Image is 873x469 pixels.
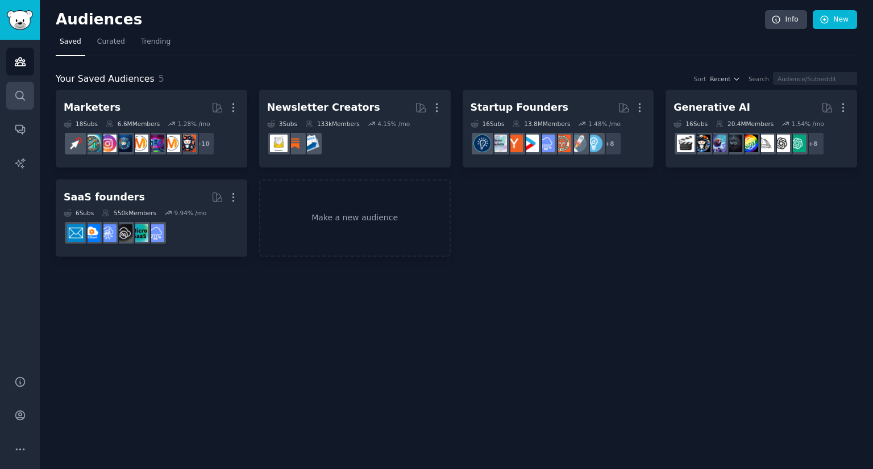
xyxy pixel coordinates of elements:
img: startups [569,135,587,152]
img: aiArt [693,135,710,152]
div: 18 Sub s [64,120,98,128]
img: Entrepreneur [585,135,602,152]
div: 550k Members [102,209,156,217]
img: Emailmarketing [302,135,319,152]
img: SEO [147,135,164,152]
img: ycombinator [505,135,523,152]
div: Sort [694,75,706,83]
img: microsaas [131,224,148,242]
span: Recent [710,75,730,83]
img: PPC [67,135,85,152]
div: Newsletter Creators [267,101,380,115]
a: Saved [56,33,85,56]
a: New [813,10,857,30]
img: Substack [286,135,304,152]
img: Entrepreneurship [473,135,491,152]
img: weirddalle [725,135,742,152]
div: 1.28 % /mo [178,120,210,128]
div: Marketers [64,101,120,115]
span: Trending [141,37,171,47]
img: SaaS [537,135,555,152]
div: 1.54 % /mo [792,120,824,128]
a: Make a new audience [259,179,451,257]
img: aivideo [677,135,695,152]
a: SaaS founders6Subs550kMembers9.94% /moSaaSmicrosaasNoCodeSaaSSaaSSalesB2BSaaSSaaS_Email_Marketing [56,179,247,257]
img: EntrepreneurRideAlong [553,135,571,152]
span: Curated [97,37,125,47]
img: SaaS [147,224,164,242]
div: 6.6M Members [106,120,160,128]
div: 4.15 % /mo [377,120,410,128]
div: Generative AI [674,101,750,115]
button: Recent [710,75,741,83]
img: DigitalMarketing [131,135,148,152]
a: Marketers18Subs6.6MMembers1.28% /mo+10socialmediamarketingSEODigitalMarketingdigital_marketingIns... [56,90,247,167]
img: NoCodeSaaS [115,224,132,242]
a: Info [765,10,807,30]
div: 16 Sub s [471,120,505,128]
span: Your Saved Audiences [56,72,155,86]
img: digital_marketing [115,135,132,152]
div: 3 Sub s [267,120,297,128]
div: + 8 [801,132,825,156]
img: socialmedia [178,135,196,152]
span: Saved [60,37,81,47]
div: 13.8M Members [512,120,570,128]
a: Newsletter Creators3Subs133kMembers4.15% /moEmailmarketingSubstackNewsletters [259,90,451,167]
div: 133k Members [305,120,360,128]
div: 6 Sub s [64,209,94,217]
img: indiehackers [489,135,507,152]
div: + 8 [598,132,622,156]
div: + 10 [191,132,215,156]
a: Generative AI16Subs20.4MMembers1.54% /mo+8ChatGPTOpenAImidjourneyGPT3weirddalleStableDiffusionaiA... [666,90,857,167]
div: 20.4M Members [716,120,774,128]
img: startup [521,135,539,152]
a: Curated [93,33,129,56]
div: Search [749,75,769,83]
input: Audience/Subreddit [773,72,857,85]
img: SaaSSales [99,224,117,242]
img: marketing [163,135,180,152]
img: GummySearch logo [7,10,33,30]
img: InstagramMarketing [99,135,117,152]
a: Startup Founders16Subs13.8MMembers1.48% /mo+8EntrepreneurstartupsEntrepreneurRideAlongSaaSstartup... [463,90,654,167]
div: 1.48 % /mo [588,120,621,128]
a: Trending [137,33,174,56]
span: 5 [159,73,164,84]
div: SaaS founders [64,190,145,204]
img: ChatGPT [788,135,806,152]
img: midjourney [756,135,774,152]
img: B2BSaaS [83,224,101,242]
img: GPT3 [741,135,758,152]
img: OpenAI [772,135,790,152]
img: Affiliatemarketing [83,135,101,152]
h2: Audiences [56,11,765,29]
div: 16 Sub s [674,120,708,128]
img: SaaS_Email_Marketing [67,224,85,242]
img: StableDiffusion [709,135,726,152]
img: Newsletters [270,135,288,152]
div: Startup Founders [471,101,568,115]
div: 9.94 % /mo [174,209,206,217]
